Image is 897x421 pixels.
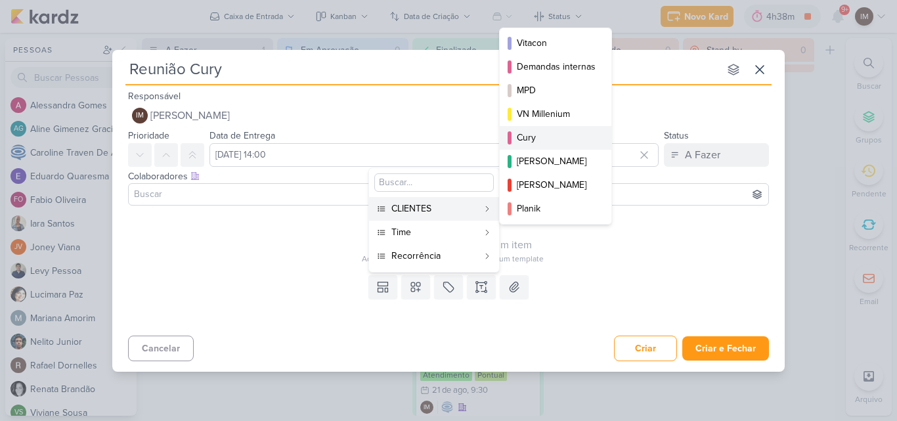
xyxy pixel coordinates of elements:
button: A Fazer [664,143,769,167]
button: Criar [614,336,677,361]
div: Cury [517,131,596,144]
div: CLIENTES [391,202,478,215]
div: Adicione um item abaixo ou selecione um template [128,253,777,265]
div: [PERSON_NAME] [517,178,596,192]
button: CLIENTES [369,197,499,221]
div: Time [391,225,478,239]
button: Recorrência [369,244,499,268]
div: A Fazer [685,147,720,163]
span: [PERSON_NAME] [150,108,230,123]
div: VN Millenium [517,107,596,121]
input: Buscar... [374,173,494,192]
button: IM [PERSON_NAME] [128,104,769,127]
button: MPD [500,79,611,102]
button: Time [369,221,499,244]
label: Status [664,130,689,141]
div: [PERSON_NAME] [517,154,596,168]
input: Kard Sem Título [125,58,719,81]
div: Recorrência [391,249,478,263]
div: Esse kard não possui nenhum item [128,237,777,253]
input: Buscar [131,187,766,202]
div: MPD [517,83,596,97]
button: Cury [500,126,611,150]
button: Planik [500,197,611,221]
p: IM [136,112,144,120]
input: Select a date [209,143,659,167]
div: Colaboradores [128,169,769,183]
label: Data de Entrega [209,130,275,141]
button: [PERSON_NAME] [500,173,611,197]
button: Cancelar [128,336,194,361]
button: VN Millenium [500,102,611,126]
div: Isabella Machado Guimarães [132,108,148,123]
button: Sphaisman [500,221,611,244]
button: [PERSON_NAME] [500,150,611,173]
label: Prioridade [128,130,169,141]
label: Responsável [128,91,181,102]
div: Planik [517,202,596,215]
button: Criar e Fechar [682,336,769,361]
